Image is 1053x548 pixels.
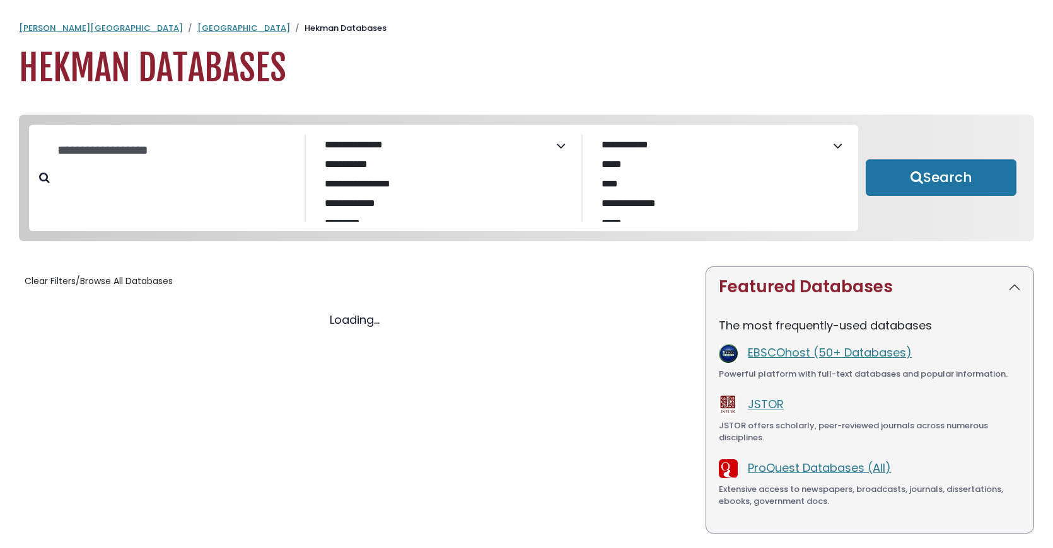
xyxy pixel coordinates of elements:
button: Featured Databases [706,267,1033,307]
div: JSTOR offers scholarly, peer-reviewed journals across numerous disciplines. [719,420,1021,444]
a: [GEOGRAPHIC_DATA] [197,22,290,34]
a: ProQuest Databases (All) [748,460,891,476]
h1: Hekman Databases [19,47,1034,89]
div: Loading... [19,311,690,328]
p: The most frequently-used databases [719,317,1021,334]
a: EBSCOhost (50+ Databases) [748,345,912,360]
nav: breadcrumb [19,22,1034,35]
select: Database Vendors Filter [593,136,833,222]
a: [PERSON_NAME][GEOGRAPHIC_DATA] [19,22,183,34]
a: JSTOR [748,396,784,412]
div: Extensive access to newspapers, broadcasts, journals, dissertations, ebooks, government docs. [719,483,1021,508]
input: Search database by title or keyword [50,140,305,161]
div: Powerful platform with full-text databases and popular information. [719,368,1021,380]
nav: Search filters [19,115,1034,241]
button: Submit for Search Results [866,159,1016,196]
select: Database Subject Filter [316,136,556,222]
button: Clear Filters/Browse All Databases [19,271,178,291]
li: Hekman Databases [290,22,387,35]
